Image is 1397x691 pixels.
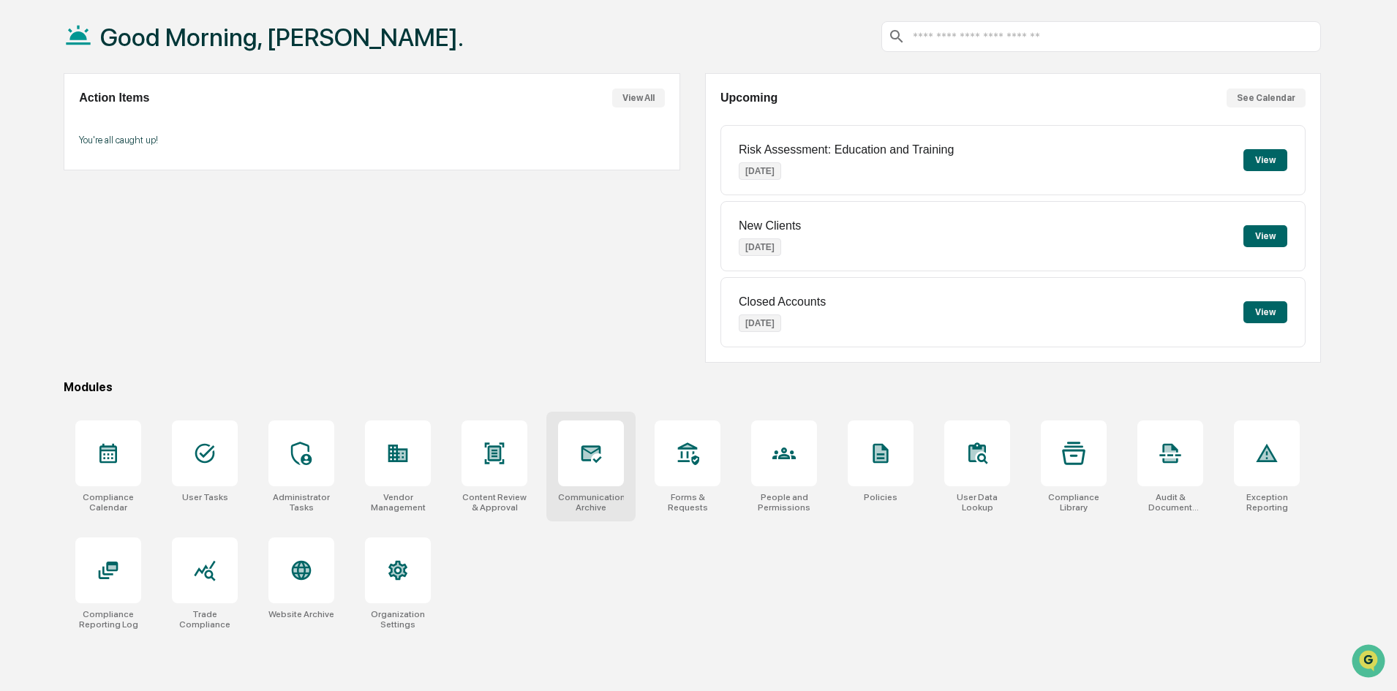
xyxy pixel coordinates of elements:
[462,492,527,513] div: Content Review & Approval
[15,31,266,54] p: How can we help?
[50,127,185,138] div: We're available if you need us!
[1137,492,1203,513] div: Audit & Document Logs
[365,609,431,630] div: Organization Settings
[100,178,187,205] a: 🗄️Attestations
[739,219,801,233] p: New Clients
[720,91,777,105] h2: Upcoming
[1234,492,1300,513] div: Exception Reporting
[249,116,266,134] button: Start new chat
[739,143,954,156] p: Risk Assessment: Education and Training
[365,492,431,513] div: Vendor Management
[103,247,177,259] a: Powered byPylon
[146,248,177,259] span: Pylon
[75,492,141,513] div: Compliance Calendar
[75,609,141,630] div: Compliance Reporting Log
[1243,149,1287,171] button: View
[50,112,240,127] div: Start new chat
[79,135,664,146] p: You're all caught up!
[64,380,1321,394] div: Modules
[1243,225,1287,247] button: View
[268,609,334,619] div: Website Archive
[655,492,720,513] div: Forms & Requests
[1243,301,1287,323] button: View
[1041,492,1107,513] div: Compliance Library
[29,212,92,227] span: Data Lookup
[1350,643,1390,682] iframe: Open customer support
[864,492,897,502] div: Policies
[558,492,624,513] div: Communications Archive
[172,609,238,630] div: Trade Compliance
[268,492,334,513] div: Administrator Tasks
[612,88,665,107] button: View All
[739,238,781,256] p: [DATE]
[15,186,26,197] div: 🖐️
[739,314,781,332] p: [DATE]
[182,492,228,502] div: User Tasks
[121,184,181,199] span: Attestations
[739,162,781,180] p: [DATE]
[15,112,41,138] img: 1746055101610-c473b297-6a78-478c-a979-82029cc54cd1
[751,492,817,513] div: People and Permissions
[739,295,826,309] p: Closed Accounts
[1227,88,1306,107] button: See Calendar
[100,23,464,52] h1: Good Morning, [PERSON_NAME].
[106,186,118,197] div: 🗄️
[29,184,94,199] span: Preclearance
[9,206,98,233] a: 🔎Data Lookup
[9,178,100,205] a: 🖐️Preclearance
[944,492,1010,513] div: User Data Lookup
[15,214,26,225] div: 🔎
[79,91,149,105] h2: Action Items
